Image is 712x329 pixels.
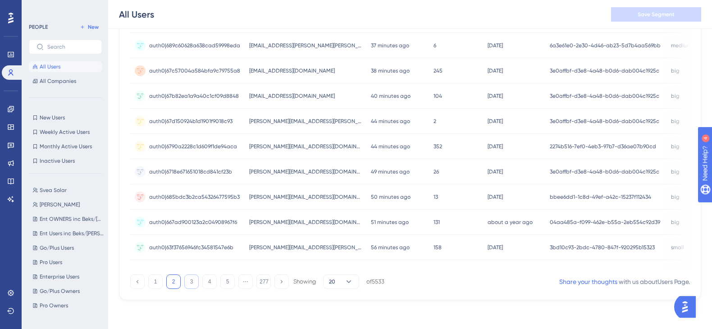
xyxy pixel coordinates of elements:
[166,274,181,289] button: 2
[550,193,651,201] span: bbee6dd1-1c8d-49ef-a42c-15237f112434
[40,128,90,136] span: Weekly Active Users
[371,68,410,74] time: 38 minutes ago
[550,42,661,49] span: 6a3e61e0-2e30-4d46-ab23-5d7b4aa569bb
[371,118,410,124] time: 44 minutes ago
[149,92,239,100] span: auth0|67b82ea1a9a40c1cf09d8848
[249,67,335,74] span: [EMAIL_ADDRESS][DOMAIN_NAME]
[671,143,680,150] span: big
[249,42,362,49] span: [EMAIL_ADDRESS][PERSON_NAME][PERSON_NAME][DOMAIN_NAME]
[488,143,503,150] time: [DATE]
[371,219,409,225] time: 51 minutes ago
[29,61,102,72] button: All Users
[40,187,67,194] span: Svea Solar
[29,23,48,31] div: PEOPLE
[40,273,79,280] span: Enterprise Users
[29,214,107,224] button: Ent OWNERS inc Beks/[PERSON_NAME]
[434,244,442,251] span: 158
[40,215,104,223] span: Ent OWNERS inc Beks/[PERSON_NAME]
[149,193,240,201] span: auth0|685bdc3b2ca54326477595b3
[77,22,102,32] button: New
[488,169,503,175] time: [DATE]
[559,278,617,285] a: Share your thoughts
[293,278,316,286] div: Showing
[119,8,154,21] div: All Users
[249,193,362,201] span: [PERSON_NAME][EMAIL_ADDRESS][DOMAIN_NAME]
[371,169,410,175] time: 49 minutes ago
[202,274,217,289] button: 4
[550,143,656,150] span: 2274b516-7ef0-4eb3-97b7-d36ae07b90cd
[63,5,65,12] div: 4
[550,118,659,125] span: 3e0affbf-d3e8-4a48-b0d6-dab004c1925c
[88,23,99,31] span: New
[550,244,655,251] span: 3bd10c93-2bdc-4780-847f-920295b15323
[371,42,409,49] time: 37 minutes ago
[29,286,107,297] button: Go/Plus Owners
[29,228,107,239] button: Ent Users inc Beks/[PERSON_NAME]
[671,118,680,125] span: big
[488,244,503,251] time: [DATE]
[488,118,503,124] time: [DATE]
[29,199,107,210] button: [PERSON_NAME]
[671,244,684,251] span: small
[149,168,232,175] span: auth0|6718e671651018cd841cf23b
[29,257,107,268] button: Pro Users
[29,271,107,282] button: Enterprise Users
[434,219,440,226] span: 131
[40,63,60,70] span: All Users
[256,274,271,289] button: 277
[40,230,104,237] span: Ent Users inc Beks/[PERSON_NAME]
[40,114,65,121] span: New Users
[21,2,56,13] span: Need Help?
[488,42,503,49] time: [DATE]
[329,278,335,285] span: 20
[249,118,362,125] span: [PERSON_NAME][EMAIL_ADDRESS][PERSON_NAME][DOMAIN_NAME]
[40,78,76,85] span: All Companies
[29,242,107,253] button: Go/Plus Users
[550,168,659,175] span: 3e0affbf-d3e8-4a48-b0d6-dab004c1925c
[40,201,80,208] span: [PERSON_NAME]
[366,278,384,286] div: of 5533
[29,76,102,87] button: All Companies
[238,274,253,289] button: ⋯
[434,168,439,175] span: 26
[674,293,701,320] iframe: UserGuiding AI Assistant Launcher
[29,185,107,196] button: Svea Solar
[249,168,362,175] span: [PERSON_NAME][EMAIL_ADDRESS][DOMAIN_NAME]
[40,259,62,266] span: Pro Users
[611,7,701,22] button: Save Segment
[434,67,443,74] span: 245
[434,118,436,125] span: 2
[671,67,680,74] span: big
[47,44,94,50] input: Search
[249,244,362,251] span: [PERSON_NAME][EMAIL_ADDRESS][PERSON_NAME][DOMAIN_NAME]
[671,193,680,201] span: big
[29,155,102,166] button: Inactive Users
[550,67,659,74] span: 3e0affbf-d3e8-4a48-b0d6-dab004c1925c
[671,219,680,226] span: big
[40,157,75,164] span: Inactive Users
[249,92,335,100] span: [EMAIL_ADDRESS][DOMAIN_NAME]
[40,244,74,251] span: Go/Plus Users
[149,244,233,251] span: auth0|63f37656946fc34581547e6b
[149,118,233,125] span: auth0|67d150924b1d1901f9018c93
[29,300,107,311] button: Pro Owners
[149,219,237,226] span: auth0|667ad900123a2c04908967f6
[488,68,503,74] time: [DATE]
[638,11,675,18] span: Save Segment
[488,93,503,99] time: [DATE]
[671,168,680,175] span: big
[323,274,359,289] button: 20
[550,219,660,226] span: 04aa485a-f099-462e-b55a-2eb554c92d39
[29,141,102,152] button: Monthly Active Users
[148,274,163,289] button: 1
[40,143,92,150] span: Monthly Active Users
[149,42,240,49] span: auth0|689c60628a638cad59998eda
[434,92,442,100] span: 104
[559,276,690,287] div: with us about Users Page .
[220,274,235,289] button: 5
[671,42,691,49] span: medium
[149,67,240,74] span: auth0|67c57004a584bfa9c79755a8
[249,219,362,226] span: [PERSON_NAME][EMAIL_ADDRESS][DOMAIN_NAME]
[371,143,410,150] time: 44 minutes ago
